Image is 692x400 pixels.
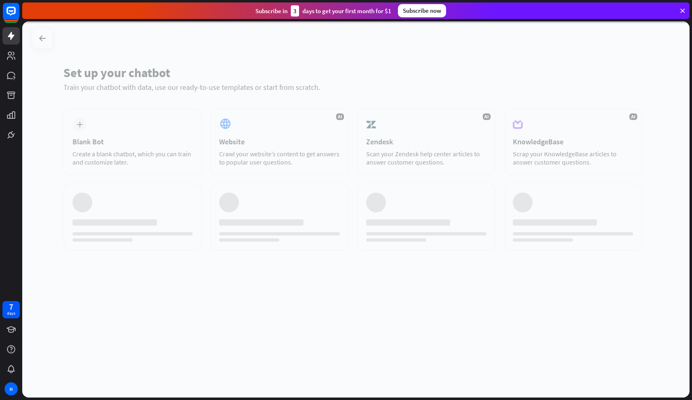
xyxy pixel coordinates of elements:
[2,301,20,318] a: 7 days
[255,5,391,16] div: Subscribe in days to get your first month for $1
[7,311,15,316] div: days
[291,5,299,16] div: 3
[398,4,446,17] div: Subscribe now
[9,303,13,311] div: 7
[5,382,18,395] div: H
